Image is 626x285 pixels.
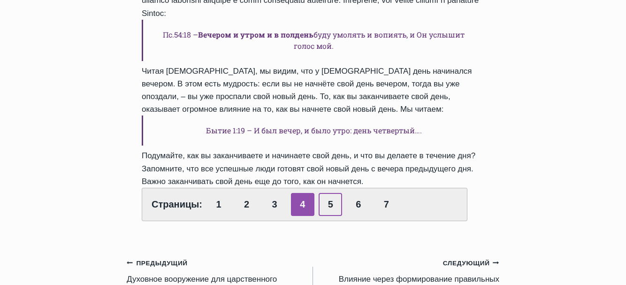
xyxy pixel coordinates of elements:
[443,258,499,269] small: Следующий
[198,30,313,39] strong: Вечером и утром и в полдень
[142,116,484,146] h6: Бытие 1:19 – И был вечер, и было утро: день четвертый….
[374,193,398,216] a: 7
[291,193,314,216] span: 4
[127,258,188,269] small: Предыдущий
[263,193,286,216] a: 3
[347,193,370,216] a: 6
[235,193,259,216] a: 2
[142,20,484,61] h6: Пс.54:18 – буду умолять и вопиять, и Он услышит голос мой.
[142,188,467,221] div: Страницы:
[319,193,342,216] a: 5
[207,193,230,216] a: 1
